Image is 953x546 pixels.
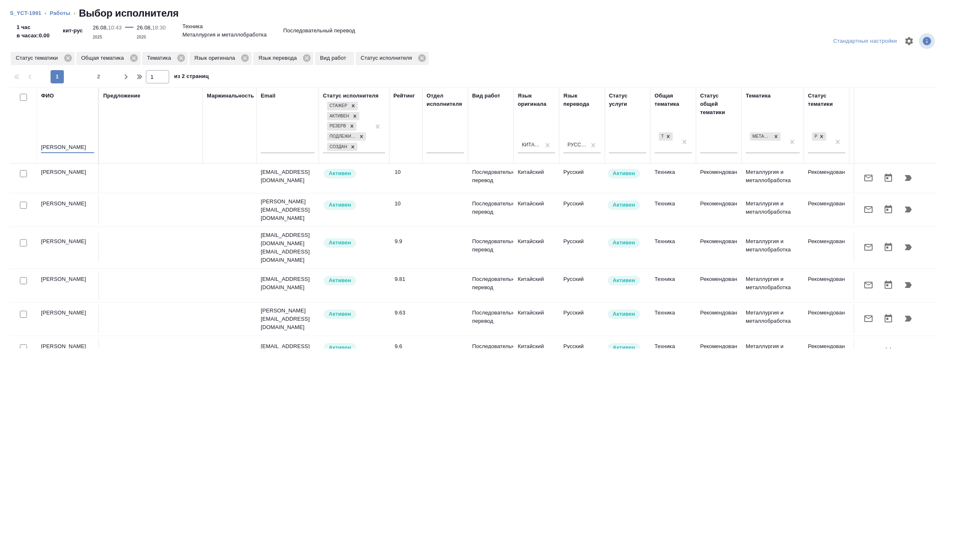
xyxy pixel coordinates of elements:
p: Активен [329,201,351,209]
a: S_YCT-1991 [10,10,41,16]
p: 18:30 [152,24,166,31]
td: Рекомендован [804,338,849,367]
p: Общая тематика [81,54,127,62]
div: Создан [327,143,348,151]
td: Рекомендован [696,338,742,367]
p: 10:43 [108,24,122,31]
p: Активен [329,239,351,247]
p: Активен [613,344,635,352]
p: [EMAIL_ADDRESS][DOMAIN_NAME] [261,231,315,248]
input: Выбери исполнителей, чтобы отправить приглашение на работу [20,202,27,209]
button: Отправить предложение о работе [858,342,878,362]
div: Вид работ [472,92,500,100]
p: [PERSON_NAME][EMAIL_ADDRESS][DOMAIN_NAME] [261,307,315,331]
p: Металлургия и металлобработка [746,200,800,216]
div: Email [261,92,275,100]
p: Техника [182,22,203,31]
td: Китайский [514,195,559,224]
p: 26.08, [137,24,152,31]
h2: Выбор исполнителя [79,7,179,20]
td: Русский [559,338,605,367]
button: Продолжить [898,200,918,219]
td: Техника [650,338,696,367]
div: Стажер, Активен, Резерв, Подлежит внедрению, Создан [326,101,359,111]
div: Язык перевода [563,92,601,108]
p: Металлургия и металлобработка [746,237,800,254]
td: Техника [650,164,696,193]
div: 10 [395,200,418,208]
td: Китайский [514,271,559,300]
td: Китайский [514,338,559,367]
div: 9.63 [395,309,418,317]
td: Рекомендован [804,164,849,193]
td: Рекомендован [804,233,849,262]
nav: breadcrumb [10,7,943,20]
p: Тематика [147,54,174,62]
td: Рекомендован [696,164,742,193]
input: Выбери исполнителей, чтобы отправить приглашение на работу [20,277,27,284]
p: Активен [329,310,351,318]
td: Китайский [514,305,559,334]
p: [EMAIL_ADDRESS][DOMAIN_NAME] [261,342,315,359]
button: Открыть календарь загрузки [878,200,898,219]
p: Активен [613,239,635,247]
li: ‹ [45,9,46,17]
button: Открыть календарь загрузки [878,237,898,257]
td: Рекомендован [696,233,742,262]
td: [PERSON_NAME] [37,305,99,334]
div: Общая тематика [655,92,692,108]
div: Статус исполнителя [356,52,429,65]
td: Рекомендован [804,305,849,334]
td: Рекомендован [804,195,849,224]
p: Последовательный перевод [472,200,509,216]
div: Рядовой исполнитель: назначай с учетом рейтинга [323,237,385,249]
div: Предложение [103,92,141,100]
input: Выбери исполнителей, чтобы отправить приглашение на работу [20,344,27,351]
div: ФИО [41,92,54,100]
button: Отправить предложение о работе [858,200,878,219]
div: Тематика [746,92,771,100]
div: Статус услуги [609,92,646,108]
button: Отправить предложение о работе [858,309,878,329]
td: Техника [650,195,696,224]
td: Рекомендован [696,305,742,334]
div: Статус исполнителя [323,92,378,100]
div: Рядовой исполнитель: назначай с учетом рейтинга [323,342,385,353]
td: [PERSON_NAME] [37,233,99,262]
div: Рядовой исполнитель: назначай с учетом рейтинга [323,200,385,211]
p: Металлургия и металлобработка [746,275,800,292]
div: Стажер, Активен, Резерв, Подлежит внедрению, Создан [326,132,367,142]
div: Техника [659,132,664,141]
button: Отправить предложение о работе [858,237,878,257]
div: Металлургия и металлобработка [750,132,771,141]
p: Активен [329,276,351,285]
td: Русский [559,195,605,224]
a: Работы [50,10,70,16]
button: Отправить предложение о работе [858,275,878,295]
input: Выбери исполнителей, чтобы отправить приглашение на работу [20,170,27,177]
td: Техника [650,233,696,262]
div: Маржинальность [207,92,254,100]
td: Техника [650,271,696,300]
div: Русский [567,141,587,149]
div: Статус тематики [808,92,845,108]
div: Общая тематика [76,52,141,65]
td: [PERSON_NAME] [37,195,99,224]
div: Рекомендован [811,132,827,142]
span: из 2 страниц [174,71,209,83]
p: Язык перевода [258,54,300,62]
td: Рекомендован [696,195,742,224]
p: [EMAIL_ADDRESS][DOMAIN_NAME] [261,275,315,292]
p: [EMAIL_ADDRESS][DOMAIN_NAME] [261,248,315,264]
input: Выбери исполнителей, чтобы отправить приглашение на работу [20,311,27,318]
td: Техника [650,305,696,334]
td: Русский [559,164,605,193]
p: [EMAIL_ADDRESS][DOMAIN_NAME] [261,168,315,185]
p: Активен [613,201,635,209]
div: 9.81 [395,275,418,283]
div: Стажер, Активен, Резерв, Подлежит внедрению, Создан [326,121,357,132]
td: Русский [559,271,605,300]
p: Активен [329,169,351,178]
div: Отдел исполнителя [427,92,464,108]
div: Статус тематики [11,52,75,65]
